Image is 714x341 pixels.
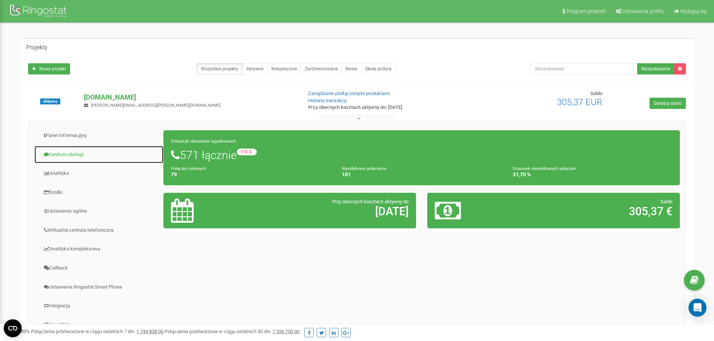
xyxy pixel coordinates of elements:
h4: 181 [342,172,501,177]
span: Wyloguj się [680,8,707,14]
a: Integracja [34,297,164,315]
span: Połączenia przetworzone w ciągu ostatnich 30 dni : [165,329,299,334]
a: Aktywne [242,63,268,74]
input: Wyszukiwanie [530,63,638,74]
span: Program poleceń [566,8,606,14]
a: Zarządzanie podłączonymi produktami [308,91,390,96]
button: Wyszukiwanie [637,63,674,74]
p: [DOMAIN_NAME] [84,92,296,102]
span: [PERSON_NAME][EMAIL_ADDRESS][PERSON_NAME][DOMAIN_NAME] [91,103,221,108]
a: Wirtualna centrala telefoniczna [34,221,164,240]
u: 7 556 750,00 [272,329,299,334]
a: Nowy projekt [28,63,70,74]
a: Wszystkie projekty [197,63,242,74]
button: Open CMP widget [4,319,22,337]
h4: 79 [171,172,331,177]
a: Historia transakcji [308,98,347,103]
a: Callback [34,259,164,277]
a: Środki [34,183,164,202]
span: Aktywny [40,98,60,104]
u: 1 744 838,00 [136,329,163,334]
span: Ustawienia profilu [623,8,665,14]
a: Okres próbny [361,63,396,74]
a: Analityka kompleksowa [34,240,164,258]
a: Nieopłacone [267,63,301,74]
a: Zarchiwizowane [301,63,342,74]
small: Statystyki dzwonków tygodniowych [171,139,236,144]
div: Open Intercom Messenger [689,299,707,317]
h5: Projekty [26,44,48,51]
h2: 305,37 € [518,205,672,217]
a: Panel Informacyjny [34,127,164,145]
span: Saldo [590,91,602,96]
h1: 571 łącznie [171,149,672,161]
p: Przy obecnych kosztach aktywny do: [DATE] [308,104,464,111]
span: 305,37 EUR [557,97,602,107]
a: Nowe [341,63,361,74]
small: Nieodebrane połączenia [342,166,386,171]
a: Mini CRM [34,316,164,334]
a: Ustawienia ogólne [34,202,164,220]
span: Połączenia przetworzone w ciągu ostatnich 7 dni : [31,329,163,334]
a: Centrum obsługi [34,146,164,164]
a: Ustawienia Ringostat Smart Phone [34,278,164,296]
a: Doładuj saldo [650,98,686,109]
span: Saldo [660,199,672,204]
h4: 31,70 % [513,172,672,177]
small: Połączeń celowych [171,166,206,171]
small: -112 [237,149,257,155]
a: Analityka [34,164,164,183]
span: Przy obecnych kosztach aktywny do [332,199,409,204]
h2: [DATE] [254,205,409,217]
small: Stosunek nieodebranych połączeń [513,166,576,171]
